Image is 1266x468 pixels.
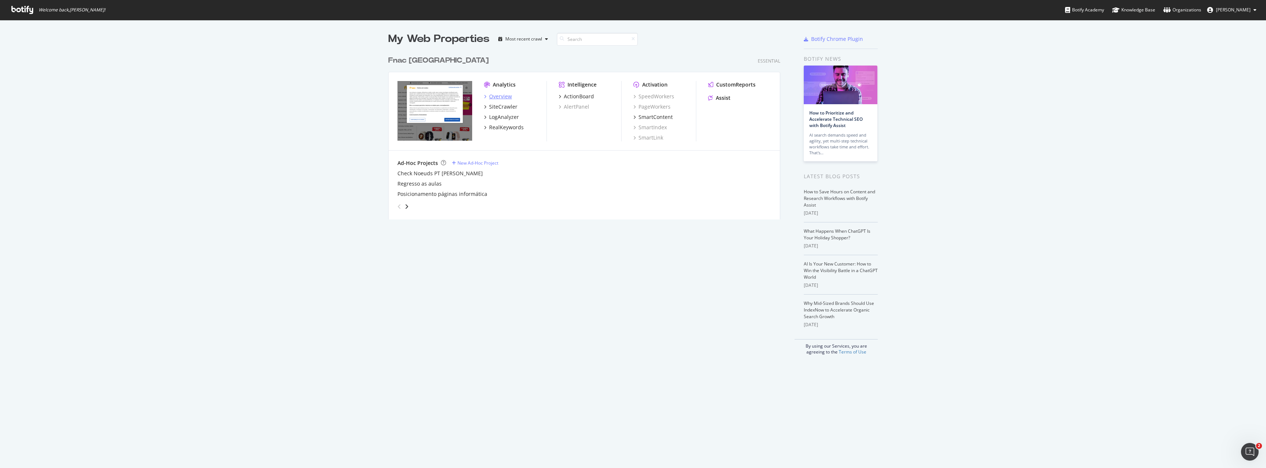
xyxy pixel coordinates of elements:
div: New Ad-Hoc Project [457,160,498,166]
a: AlertPanel [559,103,589,110]
a: SpeedWorkers [633,93,674,100]
div: Botify Chrome Plugin [811,35,863,43]
div: By using our Services, you are agreeing to the [795,339,878,355]
button: Most recent crawl [495,33,551,45]
div: RealKeywords [489,124,524,131]
a: CustomReports [708,81,756,88]
a: What Happens When ChatGPT Is Your Holiday Shopper? [804,228,870,241]
div: [DATE] [804,321,878,328]
div: Latest Blog Posts [804,172,878,180]
img: How to Prioritize and Accelerate Technical SEO with Botify Assist [804,66,877,104]
div: Botify Academy [1065,6,1104,14]
div: Knowledge Base [1112,6,1155,14]
img: www.fnac.pt [397,81,472,141]
a: Botify Chrome Plugin [804,35,863,43]
div: grid [388,46,786,219]
a: ActionBoard [559,93,594,100]
div: angle-left [395,201,404,212]
span: 2 [1256,443,1262,449]
a: SmartIndex [633,124,667,131]
div: Activation [642,81,668,88]
div: Analytics [493,81,516,88]
a: Why Mid-Sized Brands Should Use IndexNow to Accelerate Organic Search Growth [804,300,874,320]
div: Most recent crawl [505,37,542,41]
div: Essential [758,58,780,64]
div: My Web Properties [388,32,489,46]
a: SiteCrawler [484,103,517,110]
a: How to Prioritize and Accelerate Technical SEO with Botify Assist [809,110,863,129]
div: Overview [489,93,512,100]
iframe: Intercom live chat [1241,443,1259,461]
div: Assist [716,94,731,102]
div: CustomReports [716,81,756,88]
div: [DATE] [804,243,878,249]
a: SmartContent [633,113,673,121]
a: Overview [484,93,512,100]
div: ActionBoard [564,93,594,100]
a: AI Is Your New Customer: How to Win the Visibility Battle in a ChatGPT World [804,261,878,280]
button: [PERSON_NAME] [1201,4,1262,16]
a: Regresso as aulas [397,180,442,187]
div: Fnac [GEOGRAPHIC_DATA] [388,55,489,66]
div: Ad-Hoc Projects [397,159,438,167]
a: Posicionamento páginas informática [397,190,487,198]
a: PageWorkers [633,103,671,110]
div: SmartContent [639,113,673,121]
div: angle-right [404,203,409,210]
a: RealKeywords [484,124,524,131]
a: Fnac [GEOGRAPHIC_DATA] [388,55,492,66]
div: AI search demands speed and agility, yet multi-step technical workflows take time and effort. Tha... [809,132,872,156]
div: [DATE] [804,210,878,217]
a: SmartLink [633,134,663,141]
div: LogAnalyzer [489,113,519,121]
a: Terms of Use [839,349,866,355]
a: Assist [708,94,731,102]
a: New Ad-Hoc Project [452,160,498,166]
a: LogAnalyzer [484,113,519,121]
div: Organizations [1163,6,1201,14]
div: Botify news [804,55,878,63]
div: Intelligence [567,81,597,88]
a: Check Noeuds PT [PERSON_NAME] [397,170,483,177]
div: [DATE] [804,282,878,289]
a: How to Save Hours on Content and Research Workflows with Botify Assist [804,189,875,208]
span: Welcome back, [PERSON_NAME] ! [39,7,105,13]
input: Search [557,33,638,46]
span: Patrícia Leal [1216,7,1251,13]
div: SiteCrawler [489,103,517,110]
